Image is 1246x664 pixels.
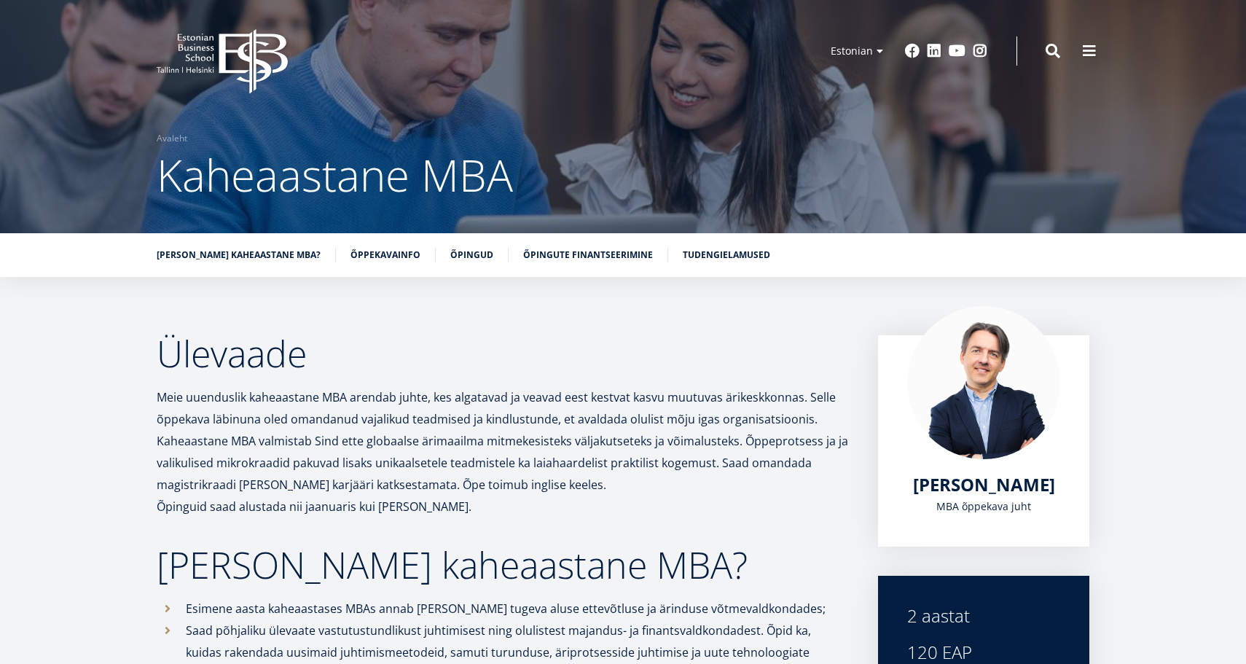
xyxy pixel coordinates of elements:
a: Tudengielamused [683,248,770,262]
a: Youtube [949,44,965,58]
img: Marko Rillo [907,306,1060,459]
a: Linkedin [927,44,941,58]
a: Õppekavainfo [350,248,420,262]
span: Kaheaastane MBA [157,145,513,205]
a: Õpingud [450,248,493,262]
a: Õpingute finantseerimine [523,248,653,262]
h2: [PERSON_NAME] kaheaastane MBA? [157,547,849,583]
a: Instagram [973,44,987,58]
div: 120 EAP [907,641,1060,663]
a: Facebook [905,44,920,58]
div: 2 aastat [907,605,1060,627]
a: Avaleht [157,131,187,146]
a: [PERSON_NAME] [913,474,1055,496]
p: Õpinguid saad alustada nii jaanuaris kui [PERSON_NAME]. [157,496,849,517]
p: Esimene aasta kaheaastases MBAs annab [PERSON_NAME] tugeva aluse ettevõtluse ja ärinduse võtmeval... [186,598,849,620]
h2: Ülevaade [157,335,849,372]
a: [PERSON_NAME] kaheaastane MBA? [157,248,321,262]
p: Meie uuenduslik kaheaastane MBA arendab juhte, kes algatavad ja veavad eest kestvat kasvu muutuva... [157,386,849,496]
div: MBA õppekava juht [907,496,1060,517]
span: [PERSON_NAME] [913,472,1055,496]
